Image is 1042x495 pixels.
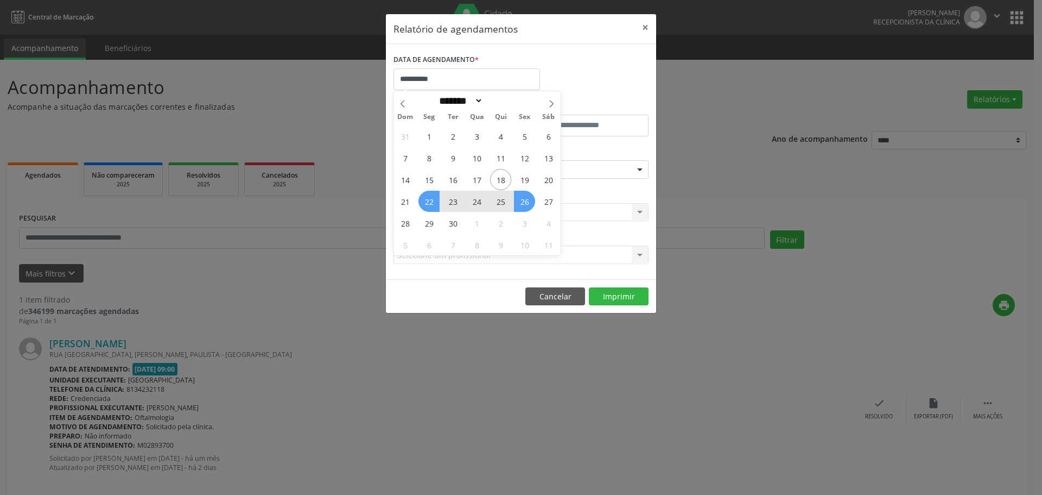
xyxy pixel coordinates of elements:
span: Setembro 12, 2025 [514,147,535,168]
span: Outubro 10, 2025 [514,234,535,255]
span: Seg [417,114,441,121]
span: Setembro 25, 2025 [490,191,511,212]
span: Setembro 27, 2025 [538,191,559,212]
span: Sáb [537,114,561,121]
span: Setembro 10, 2025 [466,147,487,168]
span: Outubro 1, 2025 [466,212,487,234]
span: Setembro 20, 2025 [538,169,559,190]
select: Month [435,95,483,106]
span: Outubro 8, 2025 [466,234,487,255]
button: Cancelar [525,287,585,306]
span: Setembro 1, 2025 [418,126,440,147]
label: DATA DE AGENDAMENTO [393,52,479,68]
span: Setembro 6, 2025 [538,126,559,147]
span: Outubro 3, 2025 [514,212,535,234]
span: Setembro 15, 2025 [418,169,440,190]
span: Outubro 5, 2025 [395,234,416,255]
span: Setembro 8, 2025 [418,147,440,168]
span: Setembro 13, 2025 [538,147,559,168]
span: Setembro 4, 2025 [490,126,511,147]
span: Setembro 16, 2025 [442,169,463,190]
span: Setembro 7, 2025 [395,147,416,168]
span: Outubro 7, 2025 [442,234,463,255]
span: Setembro 26, 2025 [514,191,535,212]
span: Dom [393,114,417,121]
span: Outubro 9, 2025 [490,234,511,255]
span: Setembro 21, 2025 [395,191,416,212]
span: Setembro 23, 2025 [442,191,463,212]
span: Ter [441,114,465,121]
span: Setembro 22, 2025 [418,191,440,212]
span: Setembro 30, 2025 [442,212,463,234]
span: Setembro 29, 2025 [418,212,440,234]
button: Imprimir [589,287,649,306]
span: Outubro 11, 2025 [538,234,559,255]
span: Setembro 18, 2025 [490,169,511,190]
button: Close [634,14,656,41]
span: Qui [489,114,513,121]
h5: Relatório de agendamentos [393,22,518,36]
span: Sex [513,114,537,121]
span: Setembro 17, 2025 [466,169,487,190]
input: Year [483,95,519,106]
label: ATÉ [524,98,649,115]
span: Outubro 4, 2025 [538,212,559,234]
span: Setembro 3, 2025 [466,126,487,147]
span: Agosto 31, 2025 [395,126,416,147]
span: Setembro 2, 2025 [442,126,463,147]
span: Setembro 24, 2025 [466,191,487,212]
span: Setembro 28, 2025 [395,212,416,234]
span: Outubro 2, 2025 [490,212,511,234]
span: Qua [465,114,489,121]
span: Outubro 6, 2025 [418,234,440,255]
span: Setembro 5, 2025 [514,126,535,147]
span: Setembro 19, 2025 [514,169,535,190]
span: Setembro 11, 2025 [490,147,511,168]
span: Setembro 9, 2025 [442,147,463,168]
span: Setembro 14, 2025 [395,169,416,190]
